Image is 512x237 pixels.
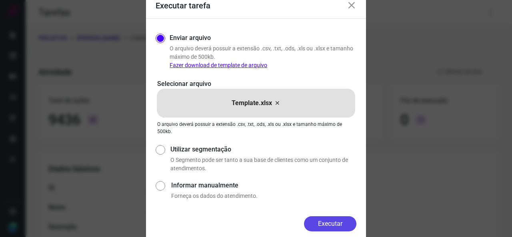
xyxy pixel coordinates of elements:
[170,44,356,70] p: O arquivo deverá possuir a extensão .csv, .txt, .ods, .xls ou .xlsx e tamanho máximo de 500kb.
[170,145,356,154] label: Utilizar segmentação
[170,62,267,68] a: Fazer download de template de arquivo
[171,192,356,200] p: Forneça os dados do atendimento.
[157,121,355,135] p: O arquivo deverá possuir a extensão .csv, .txt, .ods, .xls ou .xlsx e tamanho máximo de 500kb.
[171,181,356,190] label: Informar manualmente
[304,216,356,231] button: Executar
[232,98,272,108] p: Template.xlsx
[157,79,355,89] p: Selecionar arquivo
[170,33,211,43] label: Enviar arquivo
[156,1,210,10] h3: Executar tarefa
[170,156,356,173] p: O Segmento pode ser tanto a sua base de clientes como um conjunto de atendimentos.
